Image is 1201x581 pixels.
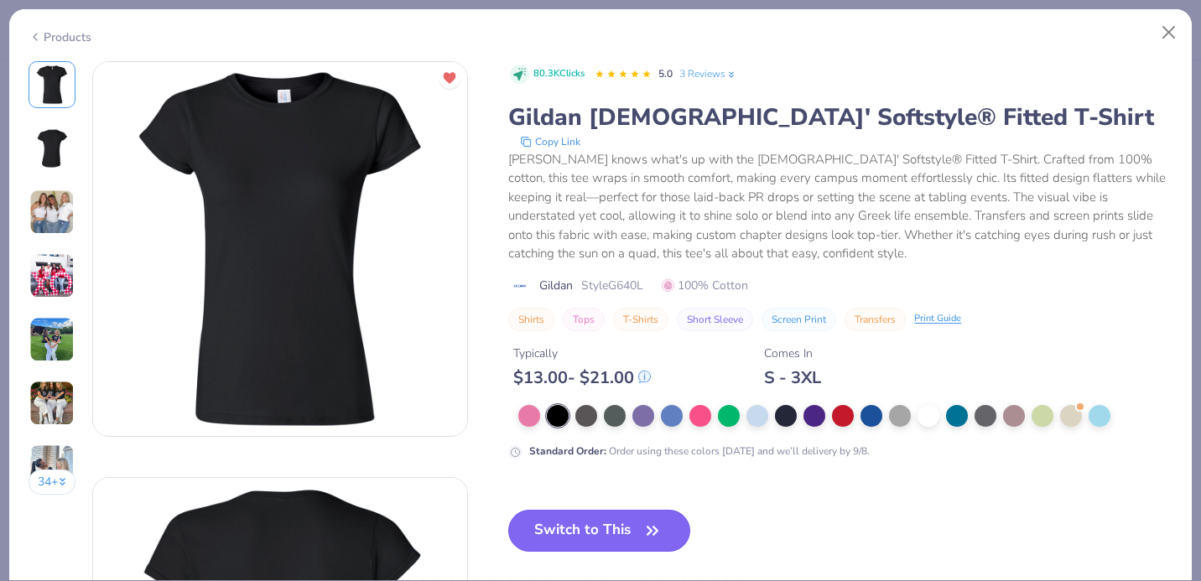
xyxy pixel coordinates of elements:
[762,308,836,331] button: Screen Print
[515,133,585,150] button: copy to clipboard
[1153,17,1185,49] button: Close
[29,317,75,362] img: User generated content
[529,444,870,459] div: Order using these colors [DATE] and we’ll delivery by 9/8.
[32,128,72,169] img: Back
[29,29,91,46] div: Products
[439,67,460,89] button: Unlike
[845,308,906,331] button: Transfers
[679,66,737,81] a: 3 Reviews
[508,308,554,331] button: Shirts
[513,345,651,362] div: Typically
[29,469,76,495] button: 34+
[595,61,652,88] div: 5.0 Stars
[764,345,821,362] div: Comes In
[662,277,748,294] span: 100% Cotton
[29,381,75,426] img: User generated content
[508,510,690,552] button: Switch to This
[677,308,753,331] button: Short Sleeve
[613,308,668,331] button: T-Shirts
[29,189,75,235] img: User generated content
[914,312,961,326] div: Print Guide
[513,367,651,388] div: $ 13.00 - $ 21.00
[29,444,75,490] img: User generated content
[508,101,1172,133] div: Gildan [DEMOGRAPHIC_DATA]' Softstyle® Fitted T-Shirt
[32,65,72,105] img: Front
[533,67,585,81] span: 80.3K Clicks
[581,277,643,294] span: Style G640L
[539,277,573,294] span: Gildan
[658,67,673,80] span: 5.0
[29,253,75,298] img: User generated content
[529,444,606,458] strong: Standard Order :
[93,62,467,436] img: Front
[563,308,605,331] button: Tops
[508,150,1172,263] div: [PERSON_NAME] knows what's up with the [DEMOGRAPHIC_DATA]' Softstyle® Fitted T-Shirt. Crafted fro...
[764,367,821,388] div: S - 3XL
[508,279,531,293] img: brand logo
